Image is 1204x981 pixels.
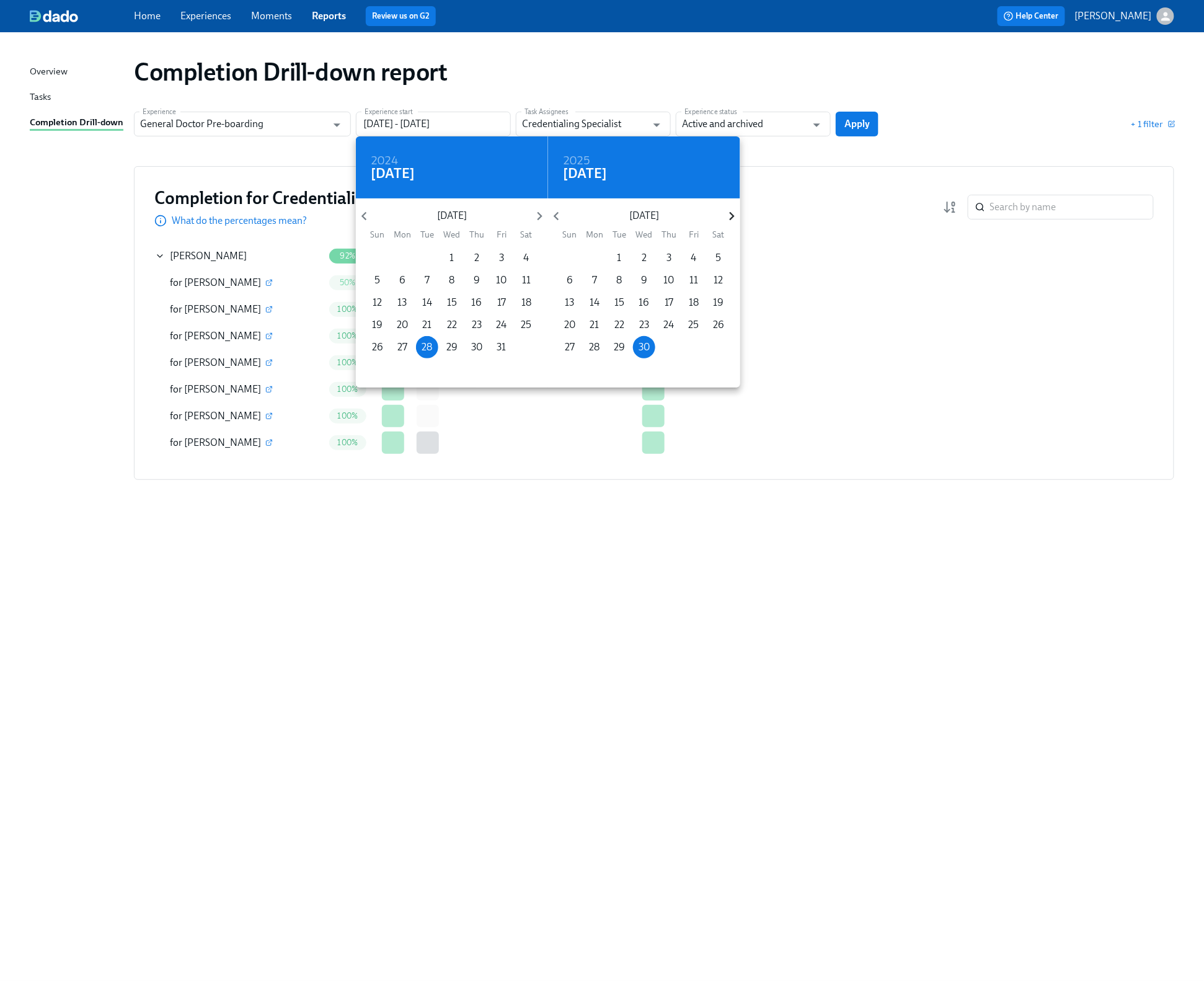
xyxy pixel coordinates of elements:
button: 15 [441,291,463,314]
span: Fri [490,229,513,241]
p: 24 [497,318,507,332]
p: 17 [497,296,506,309]
button: 4 [683,247,705,269]
button: 23 [633,314,655,336]
p: 13 [565,296,575,309]
button: 20 [559,314,581,336]
button: 26 [707,314,730,336]
h4: [DATE] [371,164,415,183]
p: 23 [639,318,649,332]
p: 18 [689,296,699,309]
button: 8 [441,269,463,291]
p: 4 [524,251,529,265]
span: Tue [608,229,631,241]
button: 17 [658,291,680,314]
button: [DATE] [371,167,415,180]
p: 10 [664,273,675,287]
button: 1 [441,247,463,269]
p: 4 [691,251,697,265]
span: Sun [559,229,581,241]
span: Sun [366,229,389,241]
button: 14 [416,291,438,314]
p: 26 [372,340,383,354]
button: 1 [608,247,631,269]
p: 7 [425,273,430,287]
button: 30 [633,336,655,358]
button: 6 [559,269,581,291]
p: 14 [590,296,600,309]
button: 28 [583,336,606,358]
button: 2 [466,247,488,269]
button: 15 [608,291,631,314]
p: 17 [665,296,673,309]
span: Thu [466,229,488,241]
span: Mon [391,229,414,241]
p: 26 [713,318,724,332]
button: 16 [466,291,488,314]
button: 4 [515,247,538,269]
button: 30 [466,336,488,358]
button: 13 [559,291,581,314]
p: 29 [614,340,625,354]
p: 3 [499,251,504,265]
p: 11 [522,273,531,287]
p: 22 [614,318,624,332]
p: 6 [399,273,405,287]
p: 8 [449,273,455,287]
button: 5 [366,269,389,291]
button: 21 [583,314,606,336]
p: 15 [614,296,624,309]
p: 18 [521,296,531,309]
p: 11 [689,273,698,287]
p: 6 [567,273,573,287]
p: 16 [639,296,650,309]
p: 13 [398,296,407,309]
button: 3 [490,247,513,269]
span: Thu [658,229,680,241]
button: 3 [658,247,680,269]
p: 24 [664,318,675,332]
p: 8 [617,273,622,287]
p: [DATE] [565,209,723,223]
p: 27 [565,340,575,354]
button: 19 [366,314,389,336]
button: [DATE] [563,167,607,180]
span: Tue [416,229,438,241]
span: Sat [515,229,538,241]
p: 28 [590,340,600,354]
button: 19 [707,291,730,314]
p: 28 [422,340,433,354]
button: 14 [583,291,606,314]
button: 6 [391,269,414,291]
span: Mon [583,229,606,241]
p: 19 [373,318,383,332]
button: 29 [608,336,631,358]
p: 30 [471,340,482,354]
p: 5 [375,273,381,287]
p: 19 [714,296,724,309]
p: 14 [422,296,432,309]
p: 9 [474,273,480,287]
p: 25 [689,318,699,332]
p: 9 [641,273,647,287]
button: 17 [490,291,513,314]
p: 12 [714,273,724,287]
p: 15 [447,296,457,309]
button: 18 [683,291,705,314]
h4: [DATE] [563,164,607,183]
button: 22 [608,314,631,336]
h6: 2025 [563,151,590,171]
p: 16 [472,296,482,309]
button: 16 [633,291,655,314]
button: 18 [515,291,538,314]
p: 23 [472,318,482,332]
p: 10 [497,273,507,287]
p: 30 [639,340,650,354]
p: 2 [642,251,647,265]
button: 25 [515,314,538,336]
span: Wed [633,229,655,241]
button: 9 [633,269,655,291]
button: 5 [707,247,730,269]
button: 7 [583,269,606,291]
button: 23 [466,314,488,336]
